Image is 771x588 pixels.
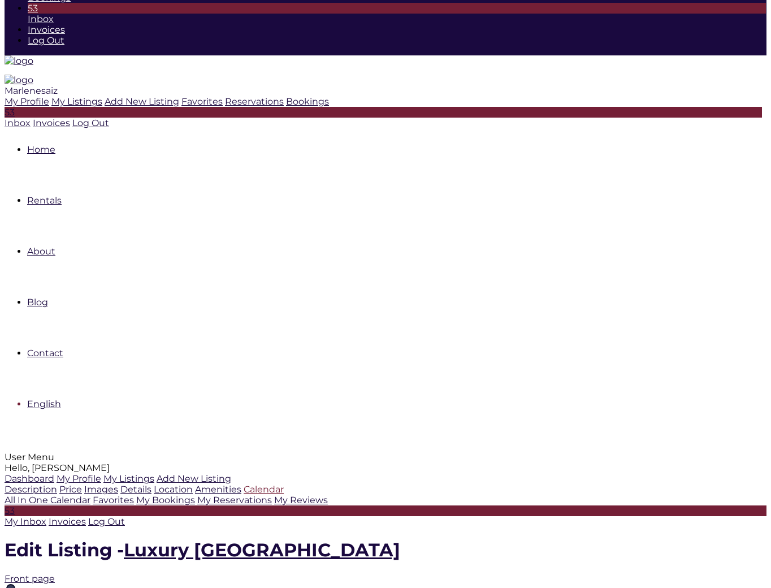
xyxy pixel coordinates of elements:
a: Calendar [244,484,284,495]
a: Log Out [28,35,64,46]
a: Front page [5,573,55,584]
a: Images [84,484,118,495]
a: Bookings [286,96,329,107]
span: Marlenesaiz [5,85,58,96]
img: logo [5,75,33,85]
a: 53 Inbox [5,107,762,128]
img: logo [5,55,33,66]
a: Log Out [72,118,109,128]
a: Contact [27,348,63,358]
a: Location [154,484,193,495]
div: 53 [5,107,762,118]
a: Invoices [28,24,65,35]
a: My Reservations [197,495,272,505]
a: Price [59,484,82,495]
div: Hello, [PERSON_NAME] [5,462,766,473]
a: My Reviews [274,495,328,505]
a: Reservations [225,96,284,107]
a: English [27,399,61,409]
a: Home [27,144,55,155]
a: Favorites [93,495,134,505]
a: All In One Calendar [5,495,90,505]
a: My Profile [57,473,101,484]
a: My Listings [103,473,154,484]
div: 53 [5,505,766,516]
a: Rentals [27,195,62,206]
a: Blog [27,297,48,308]
div: 53 [28,3,766,14]
a: My Profile [5,96,49,107]
a: My Listings [51,96,102,107]
a: Invoices [49,516,86,527]
a: Description [5,484,57,495]
a: Favorites [181,96,223,107]
a: Details [120,484,151,495]
a: Amenities [195,484,241,495]
a: 53Inbox [28,3,766,24]
div: User Menu [5,452,766,462]
a: About [27,246,55,257]
a: My Bookings [136,495,195,505]
a: 53My Inbox [5,505,766,527]
a: Dashboard [5,473,54,484]
a: Add New Listing [157,473,231,484]
a: Invoices [33,118,70,128]
a: Log Out [88,516,125,527]
a: Add New Listing [105,96,179,107]
a: Luxury [GEOGRAPHIC_DATA] [124,539,400,561]
h1: Edit Listing - [5,539,766,561]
